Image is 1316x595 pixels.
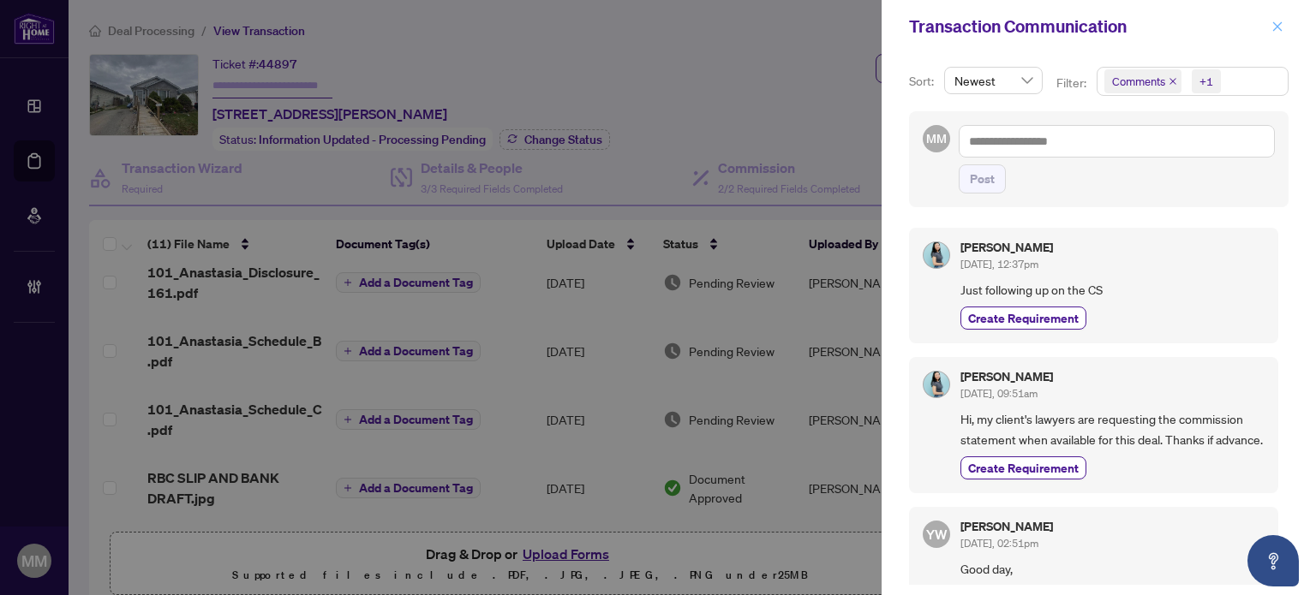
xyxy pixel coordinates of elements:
[968,309,1079,327] span: Create Requirement
[1104,69,1181,93] span: Comments
[960,521,1053,533] h5: [PERSON_NAME]
[960,241,1053,253] h5: [PERSON_NAME]
[959,164,1006,193] button: Post
[1247,535,1299,586] button: Open asap
[960,456,1086,479] button: Create Requirement
[1169,77,1177,86] span: close
[1112,73,1165,90] span: Comments
[960,537,1038,550] span: [DATE], 02:51pm
[909,14,1266,39] div: Transaction Communication
[960,306,1086,330] button: Create Requirement
[960,280,1265,300] span: Just following up on the CS
[924,242,949,268] img: Profile Icon
[1199,73,1213,90] div: +1
[960,371,1053,383] h5: [PERSON_NAME]
[924,372,949,397] img: Profile Icon
[1271,21,1283,33] span: close
[968,459,1079,477] span: Create Requirement
[960,258,1038,271] span: [DATE], 12:37pm
[909,72,937,91] p: Sort:
[926,129,946,148] span: MM
[954,68,1032,93] span: Newest
[1056,74,1089,92] p: Filter:
[960,387,1038,400] span: [DATE], 09:51am
[926,524,948,544] span: YW
[960,409,1265,449] span: Hi, my client's lawyers are requesting the commission statement when available for this deal. Tha...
